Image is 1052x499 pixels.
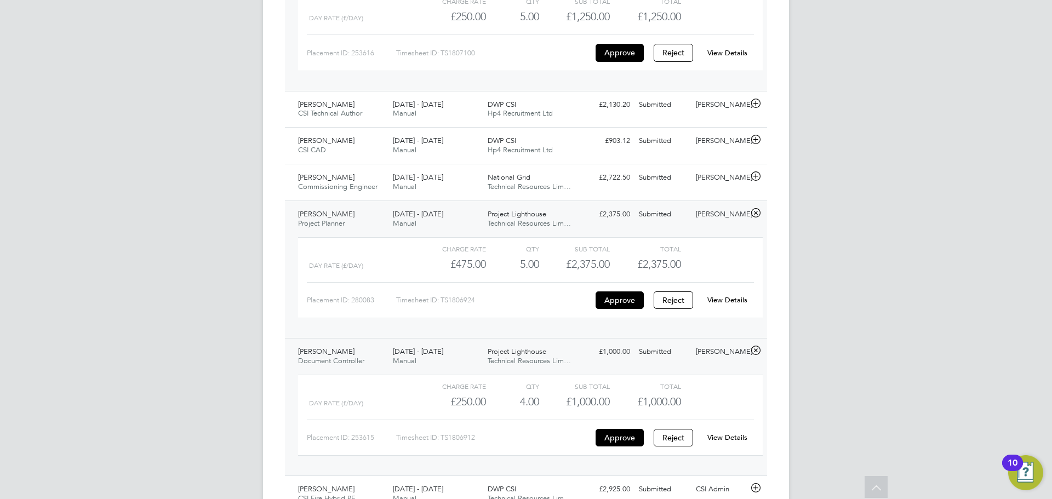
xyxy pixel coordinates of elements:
[486,380,539,393] div: QTY
[393,484,443,494] span: [DATE] - [DATE]
[307,291,396,309] div: Placement ID: 280083
[610,242,681,255] div: Total
[486,393,539,411] div: 4.00
[488,136,516,145] span: DWP CSI
[298,356,364,365] span: Document Controller
[393,219,416,228] span: Manual
[488,173,530,182] span: National Grid
[309,262,363,269] span: Day Rate (£/day)
[707,433,747,442] a: View Details
[578,205,634,223] div: £2,375.00
[691,343,748,361] div: [PERSON_NAME]
[488,100,516,109] span: DWP CSI
[637,10,681,23] span: £1,250.00
[415,8,486,26] div: £250.00
[488,182,571,191] span: Technical Resources Lim…
[415,380,486,393] div: Charge rate
[596,291,644,309] button: Approve
[393,347,443,356] span: [DATE] - [DATE]
[596,429,644,446] button: Approve
[654,44,693,61] button: Reject
[415,242,486,255] div: Charge rate
[415,255,486,273] div: £475.00
[393,136,443,145] span: [DATE] - [DATE]
[691,132,748,150] div: [PERSON_NAME]
[1008,463,1017,477] div: 10
[393,173,443,182] span: [DATE] - [DATE]
[393,108,416,118] span: Manual
[637,257,681,271] span: £2,375.00
[578,96,634,114] div: £2,130.20
[309,399,363,407] span: Day Rate (£/day)
[298,219,345,228] span: Project Planner
[393,182,416,191] span: Manual
[654,291,693,309] button: Reject
[309,14,363,22] span: Day Rate (£/day)
[393,145,416,154] span: Manual
[596,44,644,61] button: Approve
[486,242,539,255] div: QTY
[610,380,681,393] div: Total
[578,343,634,361] div: £1,000.00
[415,393,486,411] div: £250.00
[298,100,355,109] span: [PERSON_NAME]
[486,255,539,273] div: 5.00
[691,205,748,223] div: [PERSON_NAME]
[298,108,362,118] span: CSI Technical Author
[578,169,634,187] div: £2,722.50
[298,173,355,182] span: [PERSON_NAME]
[488,347,546,356] span: Project Lighthouse
[1008,455,1043,490] button: Open Resource Center, 10 new notifications
[396,44,593,62] div: Timesheet ID: TS1807100
[488,209,546,219] span: Project Lighthouse
[578,132,634,150] div: £903.12
[691,96,748,114] div: [PERSON_NAME]
[654,429,693,446] button: Reject
[634,132,691,150] div: Submitted
[691,480,748,498] div: CSI Admin
[488,484,516,494] span: DWP CSI
[634,343,691,361] div: Submitted
[488,145,553,154] span: Hp4 Recruitment Ltd
[298,209,355,219] span: [PERSON_NAME]
[396,429,593,446] div: Timesheet ID: TS1806912
[298,484,355,494] span: [PERSON_NAME]
[298,136,355,145] span: [PERSON_NAME]
[486,8,539,26] div: 5.00
[634,205,691,223] div: Submitted
[707,48,747,58] a: View Details
[539,242,610,255] div: Sub Total
[298,347,355,356] span: [PERSON_NAME]
[488,356,571,365] span: Technical Resources Lim…
[488,219,571,228] span: Technical Resources Lim…
[634,96,691,114] div: Submitted
[634,480,691,498] div: Submitted
[707,295,747,305] a: View Details
[298,182,378,191] span: Commissioning Engineer
[539,380,610,393] div: Sub Total
[539,255,610,273] div: £2,375.00
[691,169,748,187] div: [PERSON_NAME]
[539,8,610,26] div: £1,250.00
[488,108,553,118] span: Hp4 Recruitment Ltd
[393,100,443,109] span: [DATE] - [DATE]
[307,44,396,62] div: Placement ID: 253616
[637,395,681,408] span: £1,000.00
[396,291,593,309] div: Timesheet ID: TS1806924
[539,393,610,411] div: £1,000.00
[634,169,691,187] div: Submitted
[307,429,396,446] div: Placement ID: 253615
[298,145,326,154] span: CSI CAD
[578,480,634,498] div: £2,925.00
[393,209,443,219] span: [DATE] - [DATE]
[393,356,416,365] span: Manual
